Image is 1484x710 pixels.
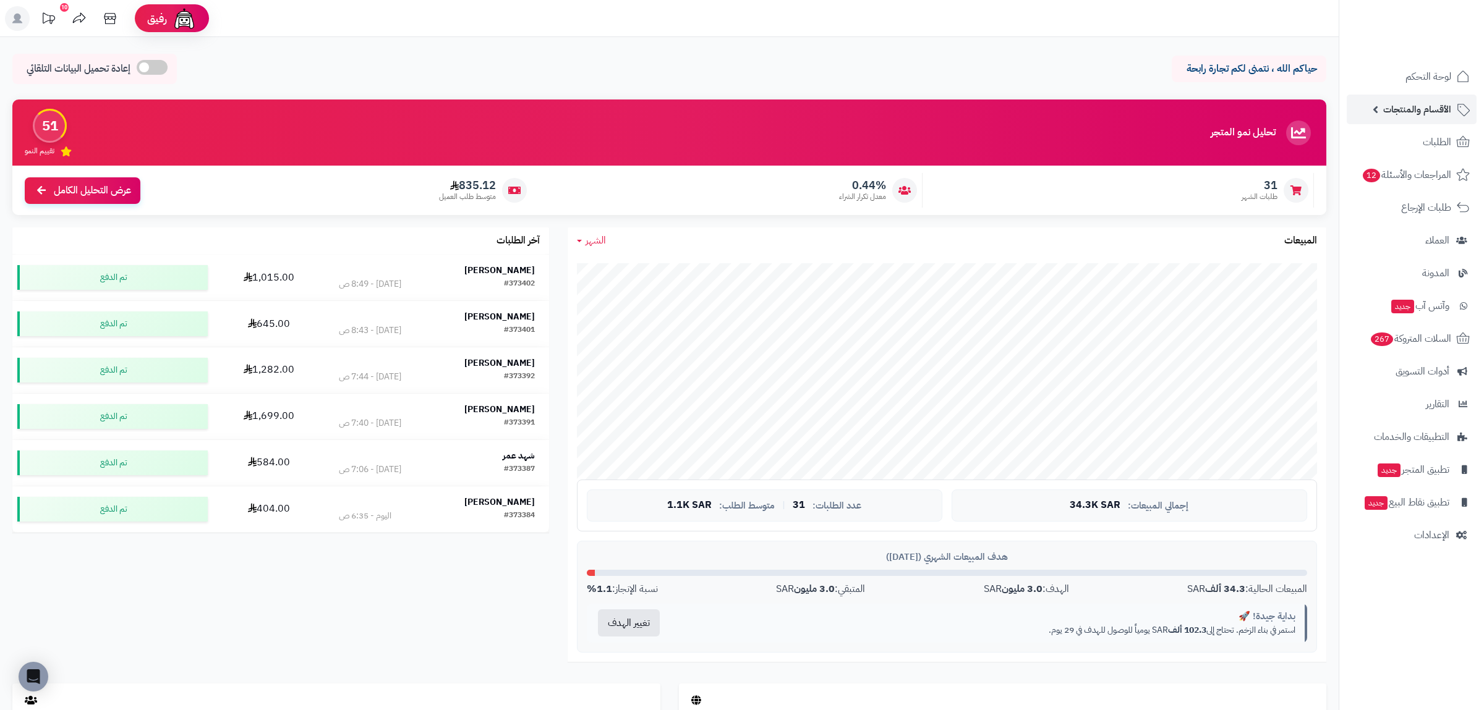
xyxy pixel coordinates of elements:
span: إجمالي المبيعات: [1128,501,1188,511]
div: [DATE] - 8:43 ص [339,324,401,337]
div: #373402 [504,278,535,290]
span: | [782,501,785,510]
td: 584.00 [213,440,325,486]
div: اليوم - 6:35 ص [339,510,391,522]
div: #373392 [504,371,535,383]
div: المتبقي: SAR [776,582,865,596]
a: تطبيق نقاط البيعجديد [1347,488,1477,517]
span: المراجعات والأسئلة [1362,166,1451,184]
span: 31 [1242,179,1277,192]
a: التطبيقات والخدمات [1347,422,1477,452]
a: أدوات التسويق [1347,357,1477,386]
span: 835.12 [439,179,496,192]
div: Open Intercom Messenger [19,662,48,691]
div: نسبة الإنجاز: [587,582,658,596]
td: 404.00 [213,486,325,532]
span: 34.3K SAR [1070,500,1120,511]
span: السلات المتروكة [1370,330,1451,347]
span: رفيق [147,11,167,26]
h3: تحليل نمو المتجر [1211,127,1276,138]
strong: [PERSON_NAME] [464,264,535,277]
a: السلات المتروكة267 [1347,324,1477,353]
div: تم الدفع [17,311,208,336]
div: هدف المبيعات الشهري ([DATE]) [587,551,1307,564]
div: [DATE] - 8:49 ص [339,278,401,290]
span: عرض التحليل الكامل [54,184,131,198]
div: المبيعات الحالية: SAR [1187,582,1307,596]
td: 1,699.00 [213,394,325,439]
div: [DATE] - 7:40 ص [339,417,401,429]
div: #373384 [504,510,535,522]
span: طلبات الشهر [1242,192,1277,202]
span: العملاء [1425,232,1449,249]
span: 12 [1362,169,1380,183]
h3: المبيعات [1284,235,1317,247]
img: logo-2.png [1400,25,1472,51]
div: تم الدفع [17,358,208,382]
a: الشهر [577,234,606,248]
div: الهدف: SAR [984,582,1069,596]
div: [DATE] - 7:06 ص [339,463,401,476]
span: جديد [1365,496,1388,510]
div: تم الدفع [17,404,208,429]
div: #373391 [504,417,535,429]
td: 1,015.00 [213,255,325,300]
a: المراجعات والأسئلة12 [1347,160,1477,190]
strong: 3.0 مليون [794,581,835,596]
div: #373387 [504,463,535,476]
span: 31 [793,500,805,511]
div: تم الدفع [17,450,208,475]
div: تم الدفع [17,265,208,290]
strong: 102.3 ألف [1168,623,1206,636]
a: طلبات الإرجاع [1347,193,1477,222]
a: الإعدادات [1347,520,1477,550]
span: متوسط طلب العميل [439,192,496,202]
span: متوسط الطلب: [719,501,775,511]
button: تغيير الهدف [598,609,660,636]
strong: [PERSON_NAME] [464,357,535,370]
div: #373401 [504,324,535,337]
a: تحديثات المنصة [33,6,64,34]
a: التقارير [1347,389,1477,419]
h3: آخر الطلبات [497,235,540,247]
span: الشهر [586,233,606,248]
span: معدل تكرار الشراء [839,192,886,202]
span: الطلبات [1423,133,1451,151]
strong: [PERSON_NAME] [464,403,535,416]
div: [DATE] - 7:44 ص [339,371,401,383]
p: حياكم الله ، نتمنى لكم تجارة رابحة [1181,62,1317,76]
span: أدوات التسويق [1396,363,1449,380]
a: الطلبات [1347,127,1477,157]
strong: [PERSON_NAME] [464,496,535,509]
div: تم الدفع [17,497,208,522]
span: جديد [1378,463,1401,477]
strong: 1.1% [587,581,612,596]
td: 1,282.00 [213,347,325,393]
img: ai-face.png [172,6,197,31]
strong: 3.0 مليون [1002,581,1043,596]
span: لوحة التحكم [1405,68,1451,85]
span: عدد الطلبات: [812,501,861,511]
span: 267 [1370,332,1394,347]
a: لوحة التحكم [1347,62,1477,91]
p: استمر في بناء الزخم. تحتاج إلى SAR يومياً للوصول للهدف في 29 يوم. [680,624,1295,636]
span: طلبات الإرجاع [1401,199,1451,216]
span: وآتس آب [1390,297,1449,315]
a: عرض التحليل الكامل [25,177,140,204]
a: العملاء [1347,226,1477,255]
span: تطبيق المتجر [1376,461,1449,478]
td: 645.00 [213,301,325,347]
span: تقييم النمو [25,146,54,156]
div: بداية جيدة! 🚀 [680,610,1295,623]
strong: [PERSON_NAME] [464,310,535,323]
span: التقارير [1426,395,1449,413]
span: إعادة تحميل البيانات التلقائي [27,62,130,76]
span: جديد [1391,300,1414,313]
span: التطبيقات والخدمات [1374,428,1449,446]
strong: 34.3 ألف [1205,581,1245,596]
span: 1.1K SAR [667,500,712,511]
span: تطبيق نقاط البيع [1363,494,1449,511]
span: الإعدادات [1414,526,1449,544]
a: وآتس آبجديد [1347,291,1477,321]
span: المدونة [1422,264,1449,282]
